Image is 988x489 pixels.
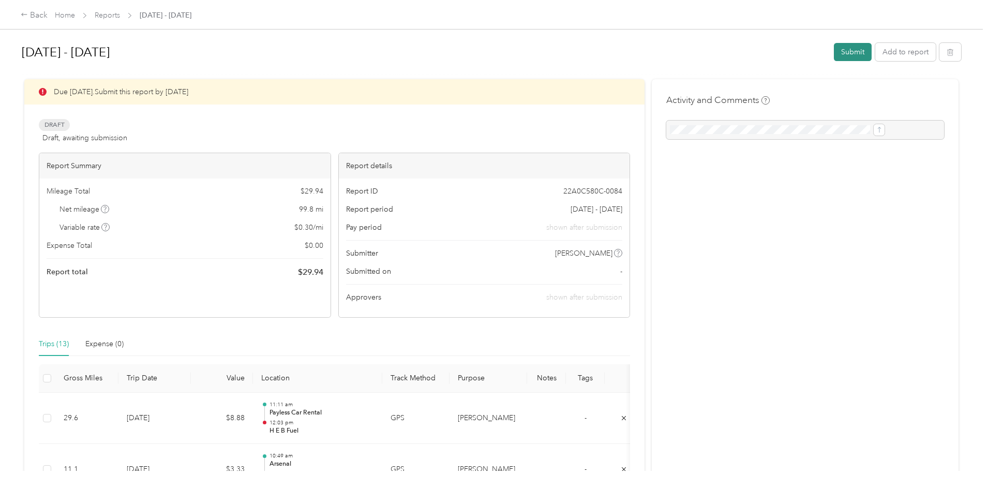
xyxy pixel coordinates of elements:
[42,132,127,143] span: Draft, awaiting submission
[346,222,382,233] span: Pay period
[875,43,936,61] button: Add to report
[620,266,622,277] span: -
[585,465,587,473] span: -
[346,266,391,277] span: Submitted on
[382,364,450,393] th: Track Method
[930,431,988,489] iframe: Everlance-gr Chat Button Frame
[270,426,374,436] p: H E B Fuel
[270,470,374,478] p: 11:11 am
[346,204,393,215] span: Report period
[571,204,622,215] span: [DATE] - [DATE]
[301,186,323,197] span: $ 29.94
[191,364,253,393] th: Value
[39,153,331,179] div: Report Summary
[382,393,450,444] td: GPS
[339,153,630,179] div: Report details
[47,266,88,277] span: Report total
[270,408,374,418] p: Payless Car Rental
[95,11,120,20] a: Reports
[118,364,191,393] th: Trip Date
[305,240,323,251] span: $ 0.00
[24,79,645,105] div: Due [DATE]. Submit this report by [DATE]
[59,204,110,215] span: Net mileage
[47,240,92,251] span: Expense Total
[298,266,323,278] span: $ 29.94
[546,222,622,233] span: shown after submission
[666,94,770,107] h4: Activity and Comments
[563,186,622,197] span: 22A0C580C-0084
[270,452,374,460] p: 10:49 am
[55,393,118,444] td: 29.6
[55,11,75,20] a: Home
[346,186,378,197] span: Report ID
[118,393,191,444] td: [DATE]
[555,248,612,259] span: [PERSON_NAME]
[47,186,90,197] span: Mileage Total
[585,413,587,422] span: -
[85,338,124,350] div: Expense (0)
[270,401,374,408] p: 11:11 am
[346,248,378,259] span: Submitter
[450,393,527,444] td: Acosta
[21,9,48,22] div: Back
[191,393,253,444] td: $8.88
[140,10,191,21] span: [DATE] - [DATE]
[450,364,527,393] th: Purpose
[294,222,323,233] span: $ 0.30 / mi
[299,204,323,215] span: 99.8 mi
[59,222,110,233] span: Variable rate
[55,364,118,393] th: Gross Miles
[39,338,69,350] div: Trips (13)
[22,40,827,65] h1: Aug 16 - 31, 2025
[270,460,374,469] p: Arsenal
[834,43,872,61] button: Submit
[566,364,605,393] th: Tags
[270,419,374,426] p: 12:03 pm
[253,364,382,393] th: Location
[546,293,622,302] span: shown after submission
[527,364,566,393] th: Notes
[39,119,70,131] span: Draft
[346,292,381,303] span: Approvers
